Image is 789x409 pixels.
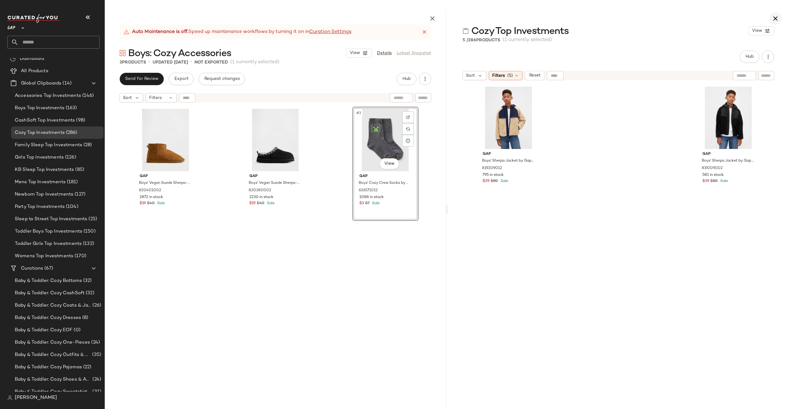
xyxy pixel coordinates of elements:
[379,158,399,169] button: View
[15,191,73,198] span: Newborn Top Investments
[482,166,502,171] span: 819209012
[174,76,188,81] span: Export
[15,277,82,284] span: Baby & Toddler: Cozy Bottoms
[15,314,81,321] span: Baby & Toddler: Cozy Dresses
[82,142,92,149] span: (28)
[87,216,97,223] span: (25)
[91,388,101,395] span: (31)
[359,188,378,193] span: 626571012
[194,59,228,66] p: Not Exported
[507,72,513,79] span: (5)
[21,68,48,75] span: All Products
[257,201,264,206] span: $40
[356,110,362,116] span: #3
[249,195,273,200] span: 2230 in stock
[140,195,163,200] span: 2872 in stock
[702,179,709,184] span: $39
[15,351,91,358] span: Baby & Toddler: Cozy Outfits & Sets
[249,174,301,179] span: Gap
[499,179,508,183] span: Sale
[15,142,82,149] span: Family Sleep Top Investments
[384,161,394,166] span: View
[75,117,85,124] span: (98)
[463,38,468,43] span: 5 /
[82,228,96,235] span: (150)
[84,290,94,297] span: (32)
[15,376,91,383] span: Baby & Toddler: Cozy Shoes & Accessories
[64,154,76,161] span: (126)
[61,80,72,87] span: (14)
[346,48,372,58] button: View
[230,59,280,66] span: (1 currently selected)
[15,166,74,173] span: KB Sleep Top Investments
[156,201,165,205] span: Sale
[15,339,90,346] span: Baby & Toddler: Cozy One-Pieces
[7,14,60,23] img: cfy_white_logo.C9jOOHJF.svg
[10,56,16,62] img: svg%3e
[15,290,84,297] span: Baby & Toddler: Cozy CashSoft
[702,166,723,171] span: 819209002
[169,73,194,85] button: Export
[491,179,498,184] span: $80
[21,265,43,272] span: Curations
[82,364,92,371] span: (22)
[73,191,85,198] span: (127)
[140,174,192,179] span: Gap
[123,28,351,36] div: Speed up maintenance workflows by turning it on in
[482,158,534,164] span: Boys' Sherpa Jacket by Gap Iconic Khaki Size S
[244,109,306,171] img: cn60234512.jpg
[123,95,132,101] span: Sort
[120,60,122,65] span: 3
[81,314,88,321] span: (8)
[120,73,164,85] button: Send for Review
[745,54,754,59] span: Hub
[64,105,77,112] span: (163)
[525,71,545,80] button: Reset
[249,201,256,206] span: $19
[719,179,728,183] span: Sale
[120,59,146,66] div: Products
[153,59,188,66] p: updated [DATE]
[697,87,759,149] img: cn59938579.jpg
[82,277,92,284] span: (32)
[466,72,475,79] span: Sort
[710,179,718,184] span: $80
[483,172,504,178] span: 795 in stock
[350,51,360,56] span: View
[249,188,271,193] span: 820380002
[66,179,78,186] span: (181)
[91,302,101,309] span: (26)
[15,228,82,235] span: Toddler Boys Top Investments
[483,179,489,184] span: $39
[132,28,188,36] strong: Auto Maintenance is off.
[748,26,774,35] button: View
[492,72,505,79] span: Filters
[7,21,15,32] span: GAP
[199,73,245,85] button: Request changes
[468,38,476,43] span: 286
[309,28,351,36] a: Curation Settings
[15,302,91,309] span: Baby & Toddler: Cozy Coats & Jackets
[15,253,73,260] span: Womens Top Investments
[147,201,155,206] span: $40
[15,105,64,112] span: Boys Top Investments
[7,395,12,400] img: svg%3e
[204,76,240,81] span: Request changes
[483,151,535,157] span: Gap
[15,203,65,210] span: Party Top Investments
[15,394,57,402] span: [PERSON_NAME]
[15,216,87,223] span: Sleep to Street Top Investments
[128,48,231,60] span: Boys: Cozy Accessories
[377,50,392,56] a: Details
[354,109,416,171] img: cn57131134.jpg
[752,28,762,33] span: View
[15,129,65,136] span: Cozy Top Investments
[471,25,569,38] span: Cozy Top Investments
[190,59,192,66] span: •
[43,265,53,272] span: (67)
[15,388,91,395] span: Baby & Toddler: Cozy Sweatshirts & Sweatpants
[149,95,162,101] span: Filters
[15,364,82,371] span: Baby & Toddler: Cozy Pajamas
[529,73,540,78] span: Reset
[15,117,75,124] span: CashSoft Top Investments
